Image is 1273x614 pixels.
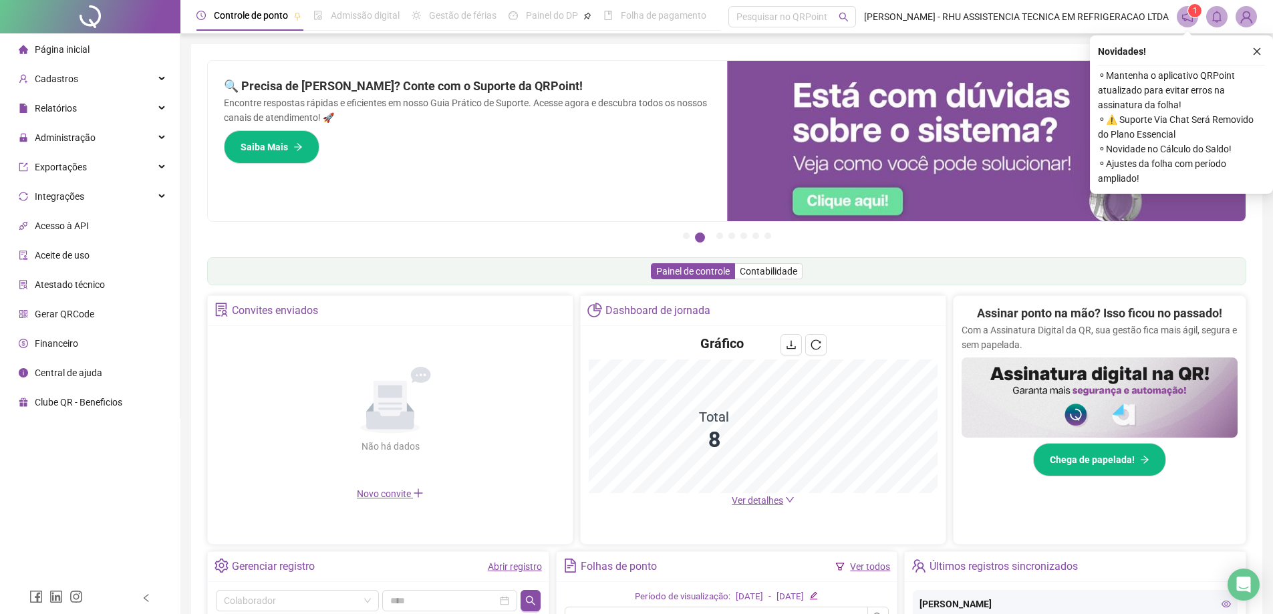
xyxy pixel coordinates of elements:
[583,12,591,20] span: pushpin
[1222,599,1231,609] span: eye
[357,488,424,499] span: Novo convite
[752,233,759,239] button: 6
[35,73,78,84] span: Cadastros
[215,303,229,317] span: solution
[413,488,424,498] span: plus
[232,299,318,322] div: Convites enviados
[196,11,206,20] span: clock-circle
[329,439,452,454] div: Não há dados
[142,593,151,603] span: left
[49,590,63,603] span: linkedin
[69,590,83,603] span: instagram
[728,233,735,239] button: 4
[293,12,301,20] span: pushpin
[35,220,89,231] span: Acesso à API
[603,11,613,20] span: book
[19,398,28,407] span: gift
[716,233,723,239] button: 3
[962,357,1238,438] img: banner%2F02c71560-61a6-44d4-94b9-c8ab97240462.png
[19,339,28,348] span: dollar
[1098,112,1265,142] span: ⚬ ⚠️ Suporte Via Chat Será Removido do Plano Essencial
[1181,11,1193,23] span: notification
[35,162,87,172] span: Exportações
[1236,7,1256,27] img: 91814
[412,11,421,20] span: sun
[525,595,536,606] span: search
[1098,68,1265,112] span: ⚬ Mantenha o aplicativo QRPoint atualizado para evitar erros na assinatura da folha!
[563,559,577,573] span: file-text
[35,367,102,378] span: Central de ajuda
[695,233,705,243] button: 2
[331,10,400,21] span: Admissão digital
[232,555,315,578] div: Gerenciar registro
[1050,452,1135,467] span: Chega de papelada!
[656,266,730,277] span: Painel de controle
[605,299,710,322] div: Dashboard de jornada
[35,132,96,143] span: Administração
[214,10,288,21] span: Controle de ponto
[35,191,84,202] span: Integrações
[224,96,711,125] p: Encontre respostas rápidas e eficientes em nosso Guia Prático de Suporte. Acesse agora e descubra...
[930,555,1078,578] div: Últimos registros sincronizados
[19,251,28,260] span: audit
[19,74,28,84] span: user-add
[293,142,303,152] span: arrow-right
[1211,11,1223,23] span: bell
[526,10,578,21] span: Painel do DP
[35,279,105,290] span: Atestado técnico
[839,12,849,22] span: search
[635,590,730,604] div: Período de visualização:
[1098,156,1265,186] span: ⚬ Ajustes da folha com período ampliado!
[700,334,744,353] h4: Gráfico
[1193,6,1197,15] span: 1
[224,130,319,164] button: Saiba Mais
[809,591,818,600] span: edit
[581,555,657,578] div: Folhas de ponto
[835,562,845,571] span: filter
[740,233,747,239] button: 5
[35,397,122,408] span: Clube QR - Beneficios
[19,309,28,319] span: qrcode
[786,339,797,350] span: download
[740,266,797,277] span: Contabilidade
[1140,455,1149,464] span: arrow-right
[19,221,28,231] span: api
[1228,569,1260,601] div: Open Intercom Messenger
[920,597,1231,611] div: [PERSON_NAME]
[962,323,1238,352] p: Com a Assinatura Digital da QR, sua gestão fica mais ágil, segura e sem papelada.
[1188,4,1201,17] sup: 1
[785,495,795,504] span: down
[19,162,28,172] span: export
[224,77,711,96] h2: 🔍 Precisa de [PERSON_NAME]? Conte com o Suporte da QRPoint!
[811,339,821,350] span: reload
[488,561,542,572] a: Abrir registro
[429,10,497,21] span: Gestão de férias
[727,61,1246,221] img: banner%2F0cf4e1f0-cb71-40ef-aa93-44bd3d4ee559.png
[313,11,323,20] span: file-done
[509,11,518,20] span: dashboard
[215,559,229,573] span: setting
[19,133,28,142] span: lock
[19,192,28,201] span: sync
[732,495,795,506] a: Ver detalhes down
[768,590,771,604] div: -
[29,590,43,603] span: facebook
[35,103,77,114] span: Relatórios
[19,45,28,54] span: home
[911,559,926,573] span: team
[19,104,28,113] span: file
[35,250,90,261] span: Aceite de uso
[19,280,28,289] span: solution
[19,368,28,377] span: info-circle
[587,303,601,317] span: pie-chart
[683,233,690,239] button: 1
[1033,443,1166,476] button: Chega de papelada!
[35,309,94,319] span: Gerar QRCode
[764,233,771,239] button: 7
[864,9,1169,24] span: [PERSON_NAME] - RHU ASSISTENCIA TECNICA EM REFRIGERACAO LTDA
[241,140,288,154] span: Saiba Mais
[977,304,1222,323] h2: Assinar ponto na mão? Isso ficou no passado!
[1098,44,1146,59] span: Novidades !
[35,44,90,55] span: Página inicial
[1252,47,1262,56] span: close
